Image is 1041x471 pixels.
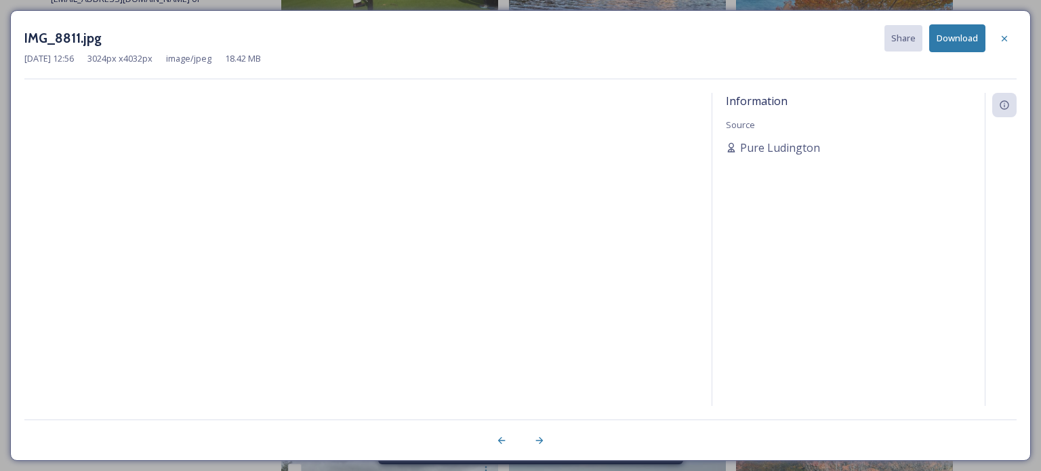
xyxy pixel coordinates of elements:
button: Share [884,25,922,52]
span: Pure Ludington [740,140,820,156]
span: image/jpeg [166,52,211,65]
h3: IMG_8811.jpg [24,28,102,48]
span: 3024 px x 4032 px [87,52,152,65]
span: Source [726,119,755,131]
button: Download [929,24,985,52]
span: Information [726,94,788,108]
span: [DATE] 12:56 [24,52,74,65]
img: 1e0SlxJnegVqKhf7fPrCNOGqIMHgu3O1A.jpg [24,96,698,445]
span: 18.42 MB [225,52,261,65]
